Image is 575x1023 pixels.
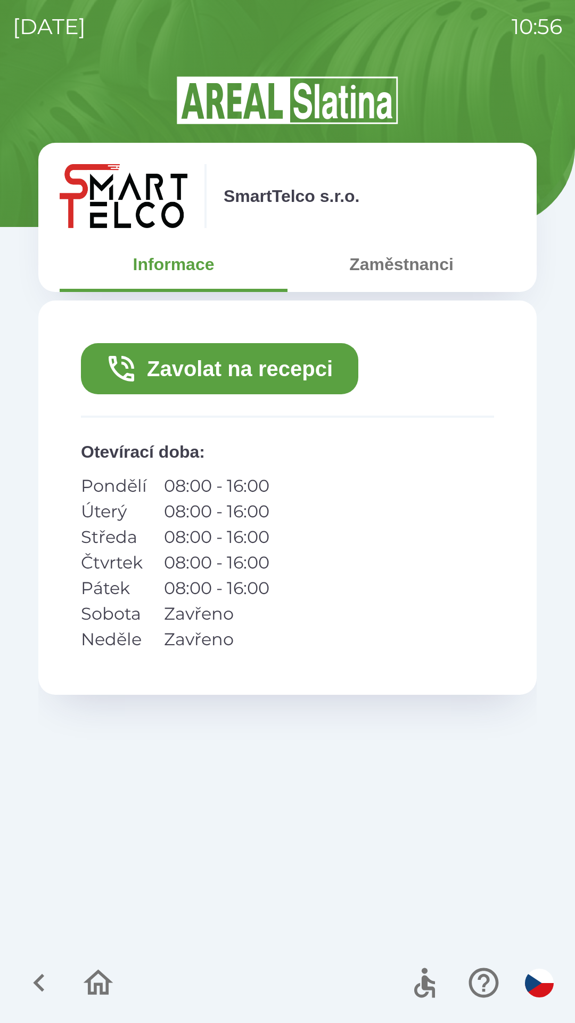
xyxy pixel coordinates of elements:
button: Zavolat na recepci [81,343,358,394]
p: [DATE] [13,11,86,43]
p: Středa [81,524,147,550]
p: 08:00 - 16:00 [164,575,269,601]
p: 08:00 - 16:00 [164,524,269,550]
img: a1091e8c-df79-49dc-bd76-976ff18fd19d.png [60,164,187,228]
p: Pátek [81,575,147,601]
p: 08:00 - 16:00 [164,550,269,575]
p: Neděle [81,627,147,652]
p: Zavřeno [164,627,269,652]
p: 08:00 - 16:00 [164,473,269,499]
button: Zaměstnanci [287,245,515,283]
p: Otevírací doba : [81,439,494,465]
p: Pondělí [81,473,147,499]
p: Sobota [81,601,147,627]
p: Úterý [81,499,147,524]
button: Informace [60,245,287,283]
p: Zavřeno [164,601,269,627]
img: Logo [38,75,537,126]
p: SmartTelco s.r.o. [224,183,360,209]
p: 08:00 - 16:00 [164,499,269,524]
p: 10:56 [512,11,562,43]
img: cs flag [525,969,554,997]
p: Čtvrtek [81,550,147,575]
